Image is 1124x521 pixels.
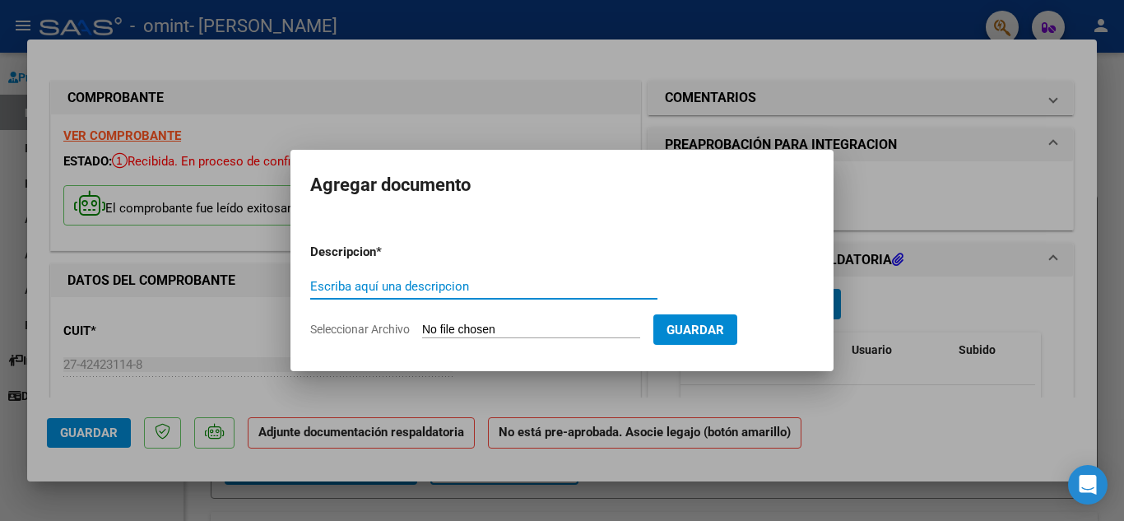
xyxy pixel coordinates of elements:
h2: Agregar documento [310,170,814,201]
button: Guardar [653,314,737,345]
span: Guardar [667,323,724,337]
span: Seleccionar Archivo [310,323,410,336]
p: Descripcion [310,243,462,262]
div: Open Intercom Messenger [1068,465,1108,505]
